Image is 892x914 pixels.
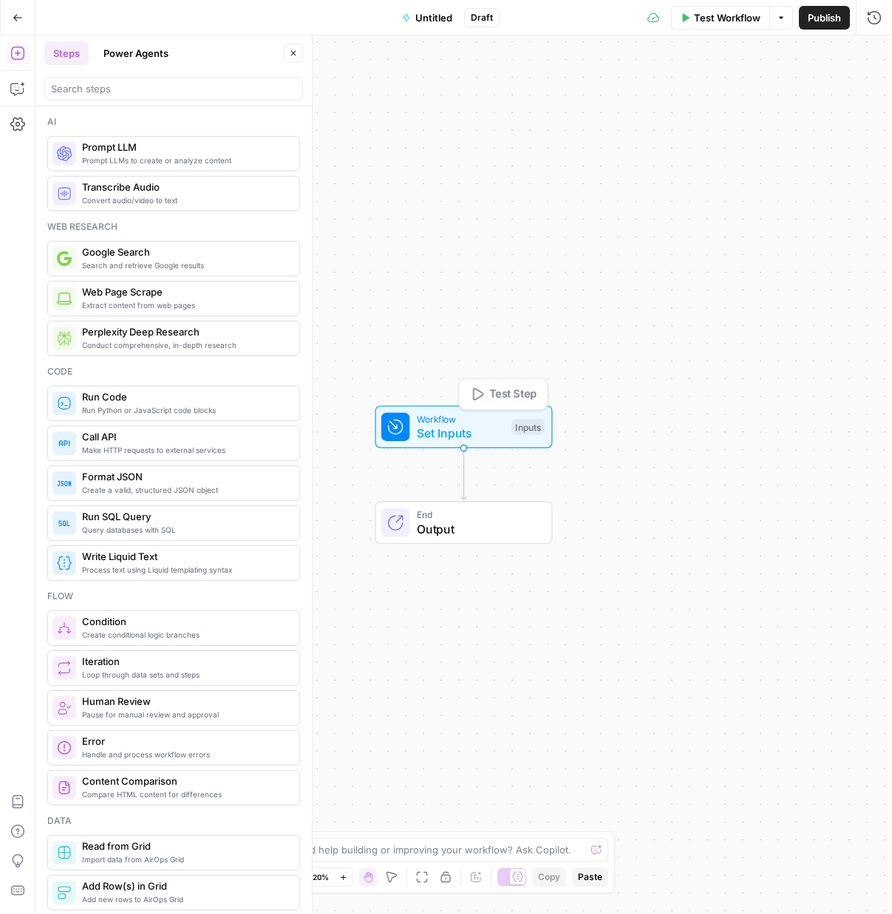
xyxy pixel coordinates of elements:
[47,115,300,129] div: Ai
[44,41,89,65] button: Steps
[82,564,287,576] span: Process text using Liquid templating syntax
[393,6,461,30] button: Untitled
[82,524,287,536] span: Query databases with SQL
[82,484,287,496] span: Create a valid, structured JSON object
[82,469,287,484] span: Format JSON
[47,220,300,233] div: Web research
[82,788,287,800] span: Compare HTML content for differences
[82,893,287,905] span: Add new rows to AirOps Grid
[82,389,287,404] span: Run Code
[82,324,287,339] span: Perplexity Deep Research
[82,284,287,299] span: Web Page Scrape
[47,814,300,828] div: Data
[82,180,287,194] span: Transcribe Audio
[82,748,287,760] span: Handle and process workflow errors
[82,549,287,564] span: Write Liquid Text
[82,509,287,524] span: Run SQL Query
[489,386,537,403] span: Test Step
[694,10,760,25] span: Test Workflow
[82,194,287,206] span: Convert audio/video to text
[82,654,287,669] span: Iteration
[82,339,287,351] span: Conduct comprehensive, in-depth research
[532,867,566,887] button: Copy
[417,424,505,442] span: Set Inputs
[82,429,287,444] span: Call API
[417,520,537,538] span: Output
[82,259,287,271] span: Search and retrieve Google results
[82,154,287,166] span: Prompt LLMs to create or analyze content
[82,669,287,681] span: Loop through data sets and steps
[538,870,560,884] span: Copy
[47,365,300,378] div: Code
[461,449,466,500] g: Edge from start to end
[51,81,296,96] input: Search steps
[327,406,602,449] div: WorkflowSet InputsInputsTest Step
[82,853,287,865] span: Import data from AirOps Grid
[95,41,177,65] button: Power Agents
[799,6,850,30] button: Publish
[82,694,287,709] span: Human Review
[417,508,537,522] span: End
[82,774,287,788] span: Content Comparison
[82,734,287,748] span: Error
[82,614,287,629] span: Condition
[327,502,602,545] div: EndOutput
[578,870,602,884] span: Paste
[808,10,841,25] span: Publish
[82,299,287,311] span: Extract content from web pages
[82,140,287,154] span: Prompt LLM
[82,839,287,853] span: Read from Grid
[671,6,769,30] button: Test Workflow
[511,419,544,435] div: Inputs
[47,590,300,603] div: Flow
[417,412,505,426] span: Workflow
[572,867,608,887] button: Paste
[82,444,287,456] span: Make HTTP requests to external services
[82,709,287,720] span: Pause for manual review and approval
[308,871,329,883] span: 120%
[415,10,452,25] span: Untitled
[82,245,287,259] span: Google Search
[82,629,287,641] span: Create conditional logic branches
[57,780,72,795] img: vrinnnclop0vshvmafd7ip1g7ohf
[471,11,493,24] span: Draft
[82,404,287,416] span: Run Python or JavaScript code blocks
[463,383,543,406] button: Test Step
[82,879,287,893] span: Add Row(s) in Grid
